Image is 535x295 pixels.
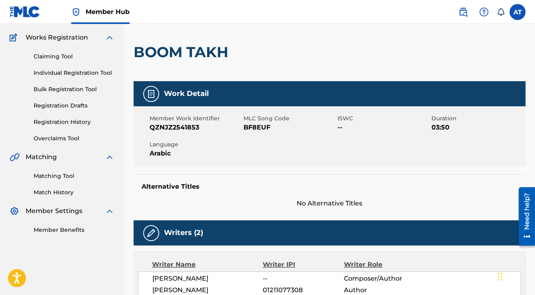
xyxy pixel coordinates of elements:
h5: Alternative Titles [142,183,517,191]
div: Writer Name [152,260,263,269]
h5: Writers (2) [164,228,203,237]
img: expand [105,152,114,162]
div: Notifications [497,8,505,16]
a: Public Search [455,4,471,20]
span: Author [344,285,417,295]
span: 03:50 [431,123,523,132]
img: Member Settings [10,206,19,216]
h2: BOOM TAKH [134,43,232,61]
img: search [458,7,468,17]
span: Member Hub [86,7,130,16]
a: Overclaims Tool [34,134,114,143]
div: Writer IPI [263,260,344,269]
span: Composer/Author [344,274,417,283]
img: Matching [10,152,20,162]
img: Writers [146,228,156,238]
div: Writer Role [344,260,418,269]
a: Member Benefits [34,226,114,234]
img: Works Registration [10,33,20,42]
iframe: Resource Center [513,184,535,249]
span: 01211077308 [263,285,344,295]
div: Drag [497,265,502,289]
span: QZNJZ2541853 [150,123,242,132]
a: Match History [34,188,114,197]
iframe: Chat Widget [495,257,535,295]
span: BF8EUF [244,123,335,132]
img: Top Rightsholder [71,7,81,17]
span: [PERSON_NAME] [152,274,263,283]
img: help [479,7,489,17]
div: Help [476,4,492,20]
span: No Alternative Titles [134,199,525,208]
span: Matching [26,152,57,162]
span: Arabic [150,149,242,158]
a: Registration Drafts [34,102,114,110]
span: -- [263,274,344,283]
span: [PERSON_NAME] [152,285,263,295]
a: Matching Tool [34,172,114,180]
a: Individual Registration Tool [34,69,114,77]
div: User Menu [509,4,525,20]
img: expand [105,33,114,42]
img: MLC Logo [10,6,40,18]
a: Bulk Registration Tool [34,85,114,94]
span: Member Settings [26,206,82,216]
span: Language [150,140,242,149]
span: ISWC [337,114,429,123]
span: -- [337,123,429,132]
img: Work Detail [146,89,156,99]
img: expand [105,206,114,216]
span: Works Registration [26,33,88,42]
h5: Work Detail [164,89,209,98]
a: Registration History [34,118,114,126]
span: Member Work Identifier [150,114,242,123]
span: MLC Song Code [244,114,335,123]
span: Duration [431,114,523,123]
a: Claiming Tool [34,52,114,61]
